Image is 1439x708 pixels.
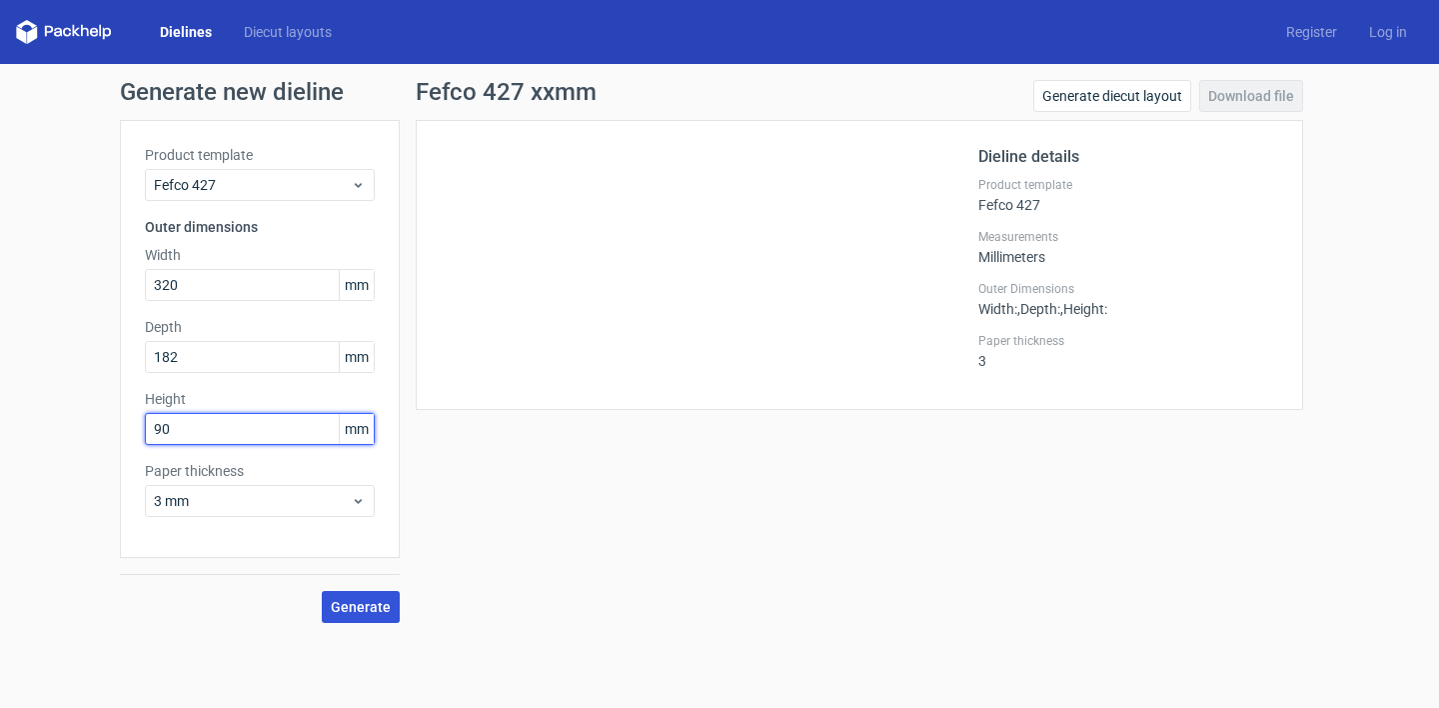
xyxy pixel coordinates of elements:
span: Width : [978,301,1017,317]
label: Product template [978,177,1278,193]
label: Outer Dimensions [978,281,1278,297]
span: Fefco 427 [154,175,351,195]
a: Diecut layouts [228,22,348,42]
a: Dielines [144,22,228,42]
a: Log in [1353,22,1423,42]
label: Paper thickness [978,333,1278,349]
h2: Dieline details [978,145,1278,169]
span: mm [339,270,374,300]
h1: Generate new dieline [120,80,1319,104]
h1: Fefco 427 xxmm [416,80,597,104]
span: mm [339,342,374,372]
label: Depth [145,317,375,337]
span: Generate [331,600,391,614]
a: Register [1270,22,1353,42]
span: , Depth : [1017,301,1060,317]
span: mm [339,414,374,444]
h3: Outer dimensions [145,217,375,237]
button: Generate [322,591,400,623]
a: Generate diecut layout [1033,80,1191,112]
label: Product template [145,145,375,165]
div: Fefco 427 [978,177,1278,213]
div: Millimeters [978,229,1278,265]
label: Paper thickness [145,461,375,481]
label: Height [145,389,375,409]
span: 3 mm [154,491,351,511]
label: Width [145,245,375,265]
div: 3 [978,333,1278,369]
label: Measurements [978,229,1278,245]
span: , Height : [1060,301,1107,317]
